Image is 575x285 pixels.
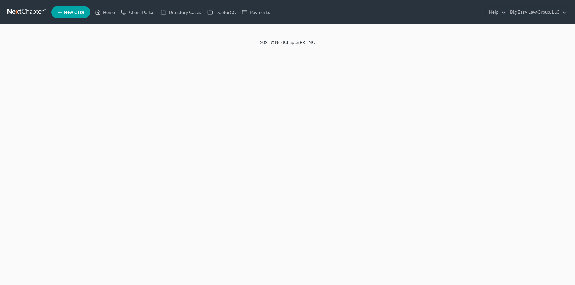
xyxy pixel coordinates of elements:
[204,7,239,18] a: DebtorCC
[118,7,158,18] a: Client Portal
[158,7,204,18] a: Directory Cases
[51,6,90,18] new-legal-case-button: New Case
[507,7,567,18] a: Big Easy Law Group, LLC
[113,39,462,50] div: 2025 © NextChapterBK, INC
[92,7,118,18] a: Home
[486,7,506,18] a: Help
[239,7,273,18] a: Payments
